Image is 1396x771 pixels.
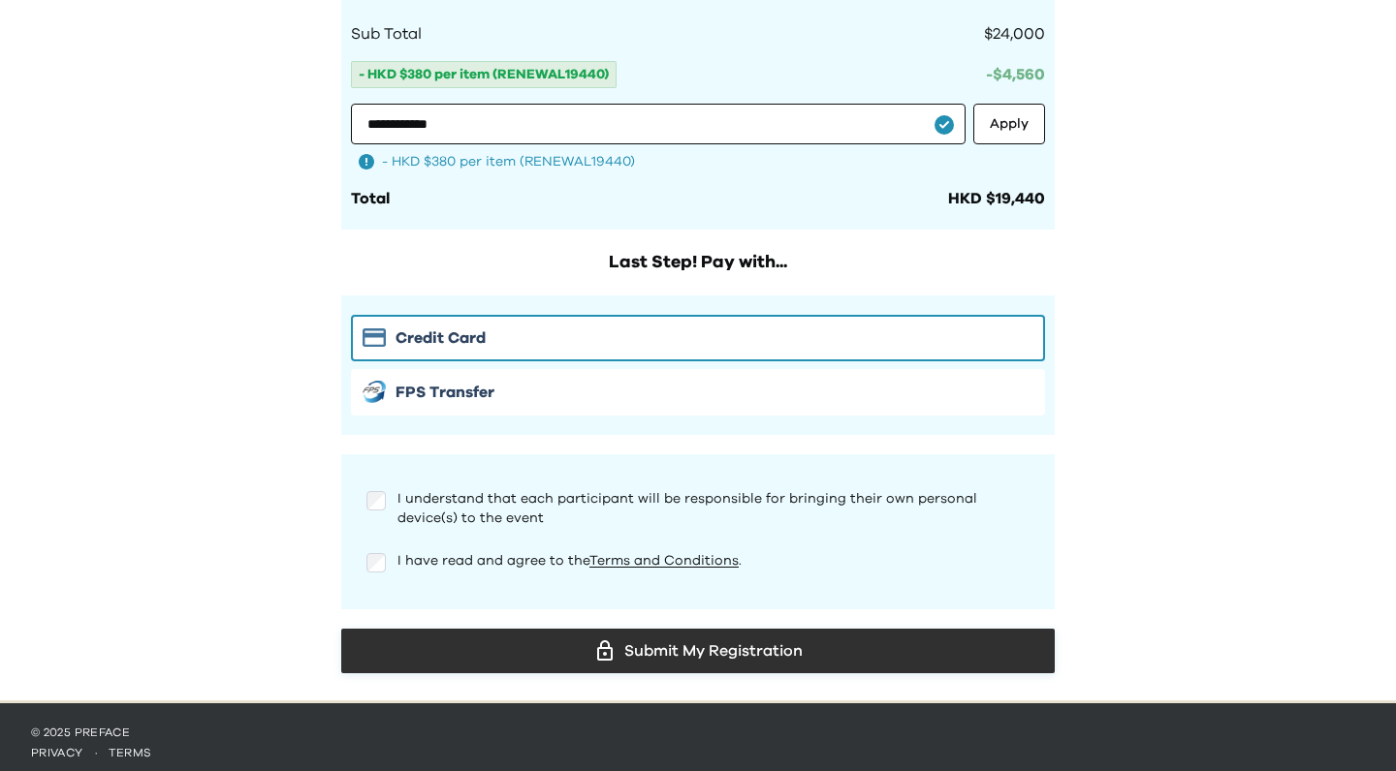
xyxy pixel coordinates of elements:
button: FPS iconFPS Transfer [351,369,1045,416]
button: Submit My Registration [341,629,1055,673]
span: $24,000 [984,26,1045,42]
span: I understand that each participant will be responsible for bringing their own personal device(s) ... [397,492,977,525]
span: I have read and agree to the . [397,554,742,568]
a: terms [109,747,152,758]
img: Stripe icon [363,328,386,347]
span: Sub Total [351,22,422,46]
a: privacy [31,747,83,758]
p: © 2025 Preface [31,725,1365,740]
a: Terms and Conditions [589,554,739,568]
h2: Last Step! Pay with... [341,249,1055,276]
div: Submit My Registration [357,636,1039,665]
button: Stripe iconCredit Card [351,315,1045,361]
span: FPS Transfer [396,381,494,404]
span: - HKD $380 per item (RENEWAL19440) [351,61,617,88]
button: Apply [973,104,1045,144]
div: HKD $19,440 [948,187,1045,210]
span: - HKD $380 per item (RENEWAL19440) [382,152,635,171]
span: Total [351,191,390,206]
span: Credit Card [396,326,486,350]
span: -$ 4,560 [986,67,1045,82]
img: FPS icon [363,381,386,403]
span: · [83,747,109,758]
